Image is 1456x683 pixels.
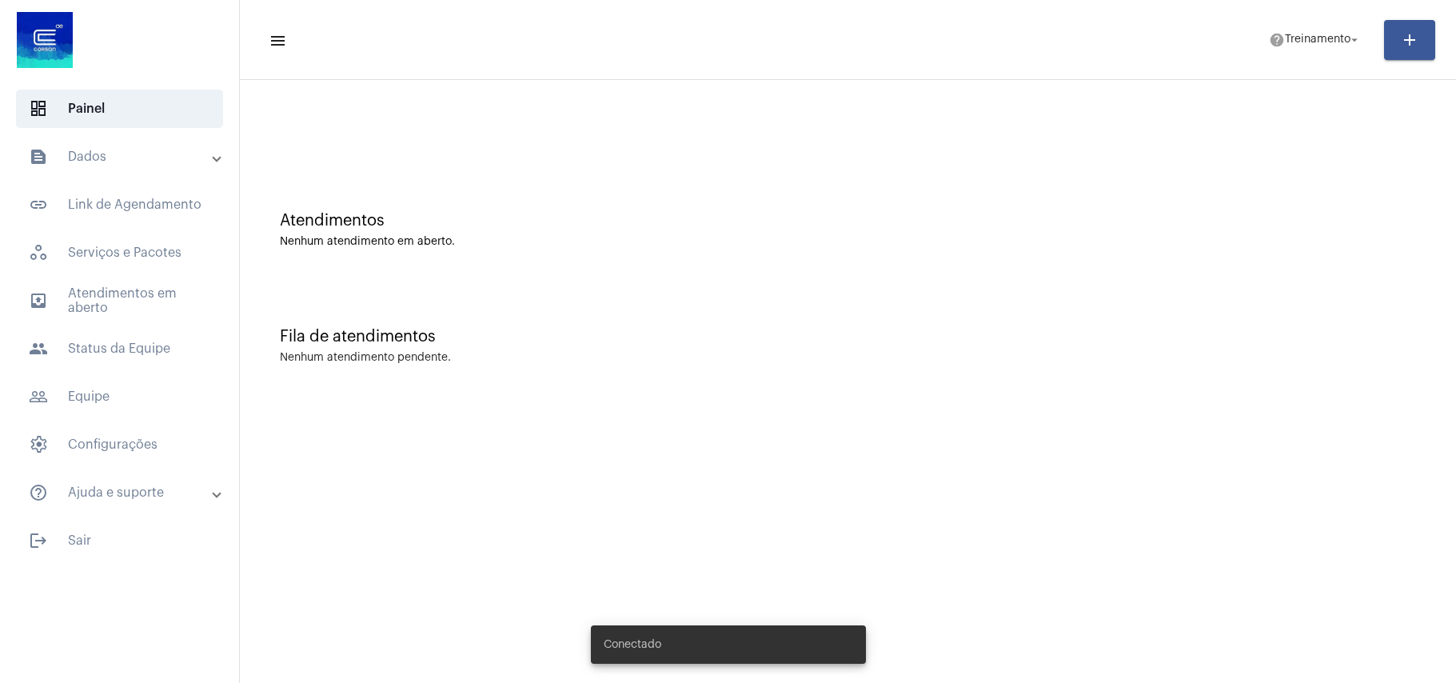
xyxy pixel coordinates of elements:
mat-icon: sidenav icon [29,531,48,550]
span: Conectado [604,637,661,653]
mat-icon: add [1400,30,1419,50]
span: Equipe [16,377,223,416]
mat-panel-title: Dados [29,147,213,166]
mat-panel-title: Ajuda e suporte [29,483,213,502]
mat-icon: arrow_drop_down [1347,33,1362,47]
mat-icon: sidenav icon [29,195,48,214]
img: d4669ae0-8c07-2337-4f67-34b0df7f5ae4.jpeg [13,8,77,72]
button: Treinamento [1259,24,1371,56]
span: Atendimentos em aberto [16,282,223,320]
span: Status da Equipe [16,330,223,368]
span: sidenav icon [29,99,48,118]
span: sidenav icon [29,435,48,454]
mat-icon: sidenav icon [269,31,285,50]
span: Painel [16,90,223,128]
span: Sair [16,521,223,560]
span: Serviços e Pacotes [16,234,223,272]
div: Nenhum atendimento em aberto. [280,236,1416,248]
span: Treinamento [1285,34,1350,46]
div: Nenhum atendimento pendente. [280,352,451,364]
mat-expansion-panel-header: sidenav iconAjuda e suporte [10,473,239,512]
mat-icon: sidenav icon [29,483,48,502]
span: sidenav icon [29,243,48,262]
mat-icon: sidenav icon [29,147,48,166]
mat-expansion-panel-header: sidenav iconDados [10,138,239,176]
mat-icon: sidenav icon [29,339,48,358]
mat-icon: sidenav icon [29,291,48,310]
span: Link de Agendamento [16,186,223,224]
mat-icon: help [1269,32,1285,48]
span: Configurações [16,425,223,464]
div: Atendimentos [280,212,1416,230]
mat-icon: sidenav icon [29,387,48,406]
div: Fila de atendimentos [280,328,1416,345]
